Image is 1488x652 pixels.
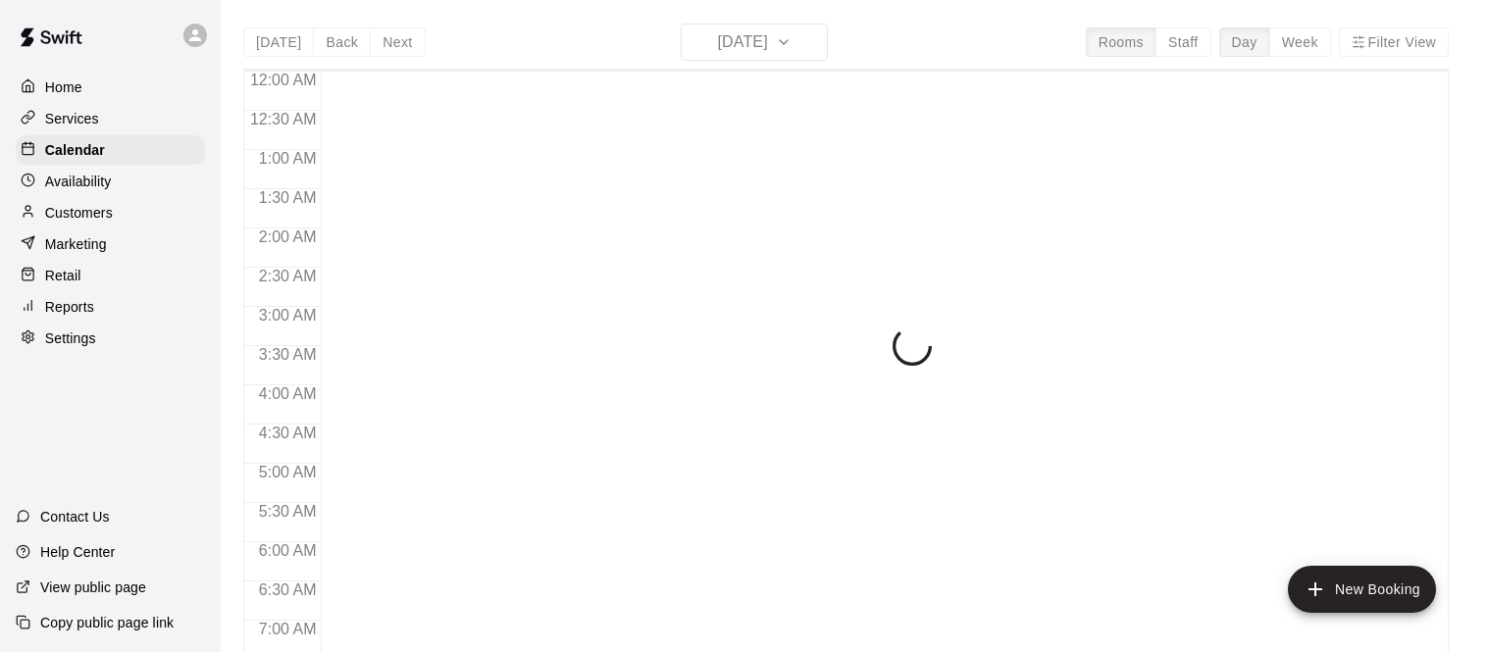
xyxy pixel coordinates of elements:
a: Marketing [16,229,205,259]
span: 6:00 AM [254,542,322,559]
a: Home [16,73,205,102]
p: Help Center [40,542,115,562]
a: Reports [16,292,205,322]
p: Availability [45,172,112,191]
span: 4:00 AM [254,385,322,402]
p: Reports [45,297,94,317]
span: 2:30 AM [254,268,322,284]
a: Availability [16,167,205,196]
p: Home [45,77,82,97]
p: View public page [40,577,146,597]
span: 1:00 AM [254,150,322,167]
span: 3:30 AM [254,346,322,363]
p: Copy public page link [40,613,174,632]
span: 2:00 AM [254,228,322,245]
span: 3:00 AM [254,307,322,324]
p: Marketing [45,234,107,254]
span: 5:30 AM [254,503,322,520]
a: Settings [16,324,205,353]
span: 6:30 AM [254,581,322,598]
span: 5:00 AM [254,464,322,480]
span: 12:00 AM [245,72,322,88]
p: Retail [45,266,81,285]
p: Services [45,109,99,128]
span: 4:30 AM [254,425,322,441]
a: Customers [16,198,205,227]
a: Retail [16,261,205,290]
span: 12:30 AM [245,111,322,127]
span: 7:00 AM [254,621,322,637]
a: Services [16,104,205,133]
p: Contact Us [40,507,110,527]
p: Customers [45,203,113,223]
p: Calendar [45,140,105,160]
span: 1:30 AM [254,189,322,206]
button: add [1288,566,1436,613]
a: Calendar [16,135,205,165]
p: Settings [45,328,96,348]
